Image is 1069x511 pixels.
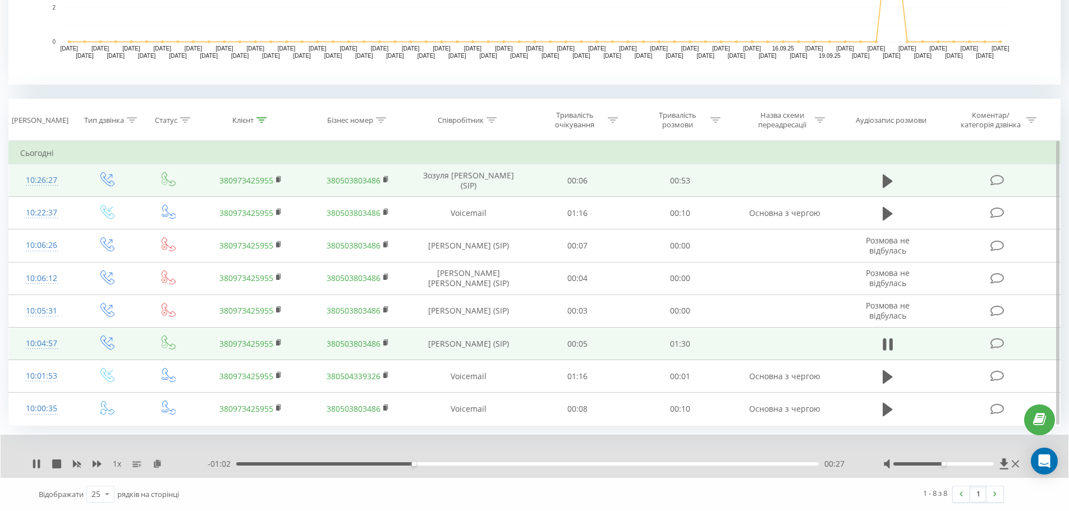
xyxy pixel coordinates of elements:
td: Основна з чергою [731,393,838,425]
td: [PERSON_NAME] (SIP) [411,229,526,262]
td: Voicemail [411,197,526,229]
td: 00:10 [629,197,732,229]
a: 380973425955 [219,175,273,186]
text: [DATE] [433,45,451,52]
text: [DATE] [604,53,622,59]
div: Accessibility label [412,462,416,466]
text: [DATE] [154,45,172,52]
text: [DATE] [681,45,699,52]
text: [DATE] [728,53,746,59]
td: Основна з чергою [731,197,838,229]
text: [DATE] [417,53,435,59]
text: [DATE] [836,45,854,52]
text: 16.09.25 [772,45,794,52]
div: Клієнт [232,116,254,125]
div: Тривалість розмови [648,111,708,130]
div: 10:01:53 [20,365,63,387]
div: 10:00:35 [20,398,63,420]
div: 10:22:37 [20,202,63,224]
td: 01:30 [629,328,732,360]
text: [DATE] [464,45,482,52]
text: [DATE] [883,53,901,59]
text: [DATE] [743,45,761,52]
td: 00:06 [526,164,629,197]
text: [DATE] [712,45,730,52]
text: [DATE] [992,45,1010,52]
td: 01:16 [526,197,629,229]
text: [DATE] [262,53,280,59]
text: [DATE] [200,53,218,59]
td: [PERSON_NAME] [PERSON_NAME] (SIP) [411,262,526,294]
td: [PERSON_NAME] (SIP) [411,294,526,327]
text: [DATE] [572,53,590,59]
td: Voicemail [411,360,526,393]
text: [DATE] [635,53,653,59]
text: [DATE] [650,45,668,52]
text: [DATE] [852,53,870,59]
text: [DATE] [448,53,466,59]
text: [DATE] [898,45,916,52]
text: [DATE] [278,45,296,52]
a: 380973425955 [219,240,273,251]
td: 00:04 [526,262,629,294]
td: 00:10 [629,393,732,425]
div: 10:05:31 [20,300,63,322]
text: [DATE] [495,45,513,52]
text: [DATE] [790,53,808,59]
text: [DATE] [386,53,404,59]
td: 00:03 [526,294,629,327]
text: [DATE] [231,53,249,59]
text: 19.09.25 [819,53,841,59]
text: [DATE] [246,45,264,52]
td: 01:16 [526,360,629,393]
span: - 01:02 [208,458,236,469]
div: 10:06:26 [20,234,63,256]
span: 1 x [113,458,121,469]
a: 380503803486 [327,305,380,316]
text: 2 [52,4,56,11]
text: [DATE] [61,45,79,52]
a: 380973425955 [219,371,273,381]
a: 380973425955 [219,403,273,414]
a: 380973425955 [219,305,273,316]
td: Основна з чергою [731,360,838,393]
div: 10:26:27 [20,169,63,191]
a: 380503803486 [327,338,380,349]
text: [DATE] [309,45,327,52]
a: 380503803486 [327,240,380,251]
text: [DATE] [324,53,342,59]
text: [DATE] [976,53,994,59]
text: [DATE] [868,45,886,52]
text: [DATE] [666,53,683,59]
div: Тривалість очікування [545,111,605,130]
text: [DATE] [557,45,575,52]
text: [DATE] [293,53,311,59]
td: 00:08 [526,393,629,425]
a: 380973425955 [219,208,273,218]
text: [DATE] [107,53,125,59]
div: Аудіозапис розмови [856,116,926,125]
text: [DATE] [805,45,823,52]
td: 00:01 [629,360,732,393]
a: 380973425955 [219,338,273,349]
td: [PERSON_NAME] (SIP) [411,328,526,360]
text: [DATE] [759,53,777,59]
text: [DATE] [76,53,94,59]
text: [DATE] [542,53,559,59]
td: 00:00 [629,294,732,327]
td: Voicemail [411,393,526,425]
a: 380973425955 [219,273,273,283]
div: Статус [155,116,177,125]
a: 380503803486 [327,403,380,414]
span: Розмова не відбулась [866,268,910,288]
div: 1 - 8 з 8 [923,487,947,499]
a: 380503803486 [327,273,380,283]
text: [DATE] [215,45,233,52]
text: [DATE] [511,53,529,59]
div: Бізнес номер [327,116,373,125]
div: Співробітник [438,116,484,125]
td: 00:00 [629,229,732,262]
div: 10:04:57 [20,333,63,355]
text: [DATE] [122,45,140,52]
a: 380503803486 [327,208,380,218]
